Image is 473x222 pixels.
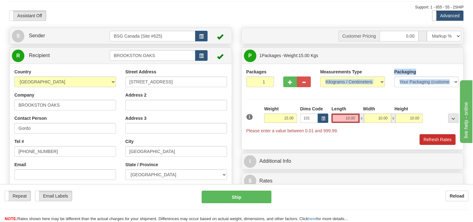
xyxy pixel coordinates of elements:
label: Company [14,92,34,98]
label: Country [14,69,31,75]
input: Enter a location [125,77,227,87]
span: P [244,50,256,62]
span: Sender [29,33,45,38]
label: Contact Person [14,115,47,121]
span: Customer Pricing [338,31,380,41]
a: S Sender [12,29,110,42]
span: 1 [246,114,253,120]
span: NOTE: [5,216,17,221]
span: S [12,30,24,42]
label: Advanced [432,11,463,21]
iframe: chat widget [459,79,472,143]
span: 15.00 [299,53,309,58]
input: Sender Id [110,31,195,41]
button: Refresh Rates [420,134,455,145]
button: Reload [445,191,468,201]
label: Measurements Type [320,69,362,75]
input: Recipient Id [110,50,195,61]
span: I [244,155,256,168]
span: x [360,114,364,123]
label: Dims Code [300,106,323,112]
label: Assistant Off [10,11,46,21]
label: Address 3 [125,115,147,121]
a: R Recipient [12,49,99,62]
label: Height [395,106,408,112]
label: Width [363,106,375,112]
label: Packaging [394,69,416,75]
span: R [12,50,24,62]
label: Email Labels [35,191,72,201]
label: Tel # [14,138,24,145]
label: Packages [246,69,267,75]
button: Ship [202,191,271,203]
label: Address 2 [125,92,147,98]
label: Weight [264,106,279,112]
a: $Rates [244,175,461,188]
span: $ [244,175,256,187]
label: State / Province [125,161,158,168]
div: ... [448,114,459,123]
a: IAdditional Info [244,155,461,168]
a: P 1Packages -Weight:15.00 Kgs [244,49,461,62]
label: Length [331,106,346,112]
label: Email [14,161,26,168]
label: Repeat [5,191,31,201]
span: 1 [259,53,262,58]
div: live help - online [5,4,58,11]
label: Street Address [125,69,156,75]
span: Recipient [29,53,50,58]
a: here [308,216,316,221]
label: City [125,138,133,145]
span: Packages - [259,49,318,62]
span: Weight: [284,53,318,58]
span: Please enter a value between 0.01 and 999.99. [246,128,338,133]
b: Reload [450,193,464,198]
div: Support: 1 - 855 - 55 - 2SHIP [9,5,464,10]
span: x [391,114,395,123]
span: Kgs [311,53,318,58]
